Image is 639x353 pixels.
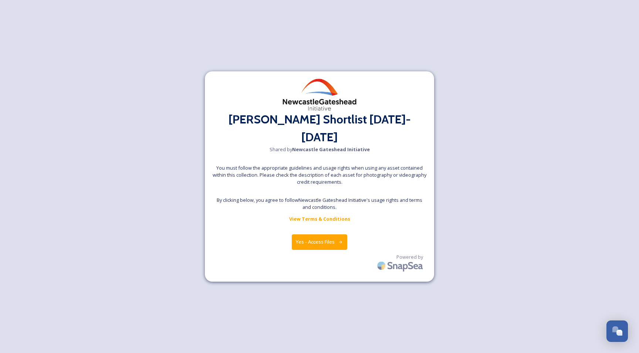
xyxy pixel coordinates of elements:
[375,257,427,274] img: SnapSea Logo
[212,164,427,186] span: You must follow the appropriate guidelines and usage rights when using any asset contained within...
[212,111,427,146] h2: [PERSON_NAME] Shortlist [DATE]-[DATE]
[289,215,350,222] strong: View Terms & Conditions
[283,79,356,111] img: download%20(2).png
[606,320,628,342] button: Open Chat
[292,234,347,250] button: Yes - Access Files
[292,146,370,153] strong: Newcastle Gateshead Initiative
[270,146,370,153] span: Shared by
[396,254,423,261] span: Powered by
[289,214,350,223] a: View Terms & Conditions
[212,197,427,211] span: By clicking below, you agree to follow Newcastle Gateshead Initiative 's usage rights and terms a...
